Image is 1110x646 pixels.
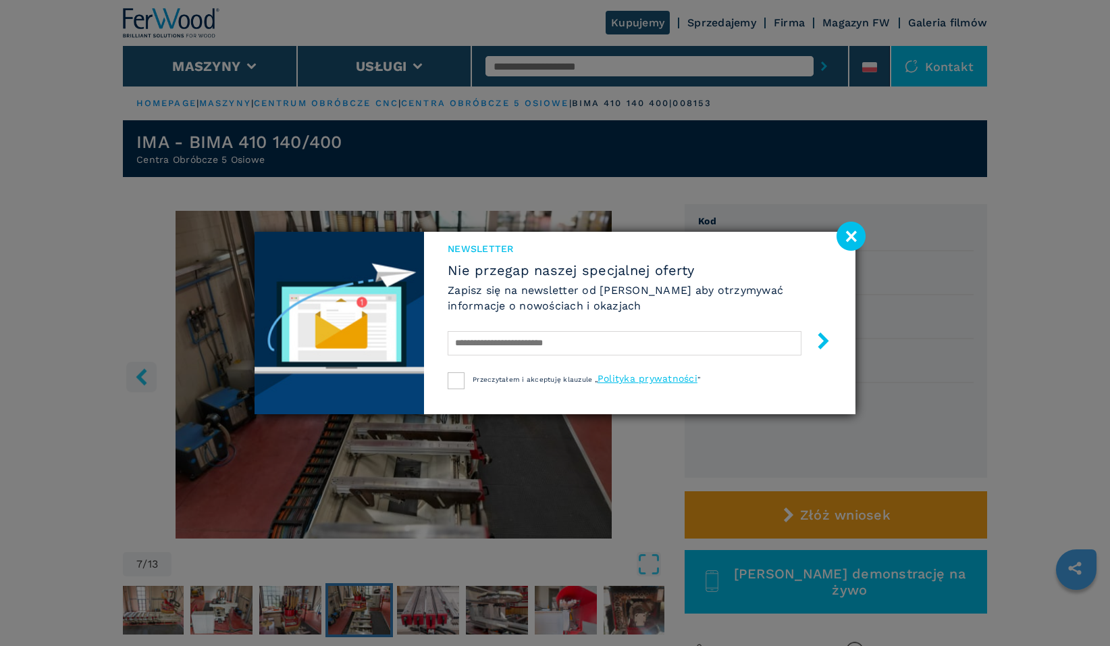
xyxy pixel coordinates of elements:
span: Nie przegap naszej specjalnej oferty [448,262,832,278]
span: ” [697,376,700,383]
span: Newsletter [448,242,832,255]
span: Przeczytałem i akceptuję klauzule „ [473,376,598,383]
a: Polityka prywatności [598,373,697,384]
h6: Zapisz się na newsletter od [PERSON_NAME] aby otrzymywać informacje o nowościach i okazjach [448,282,832,314]
button: submit-button [801,327,832,359]
img: Newsletter image [255,232,424,414]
